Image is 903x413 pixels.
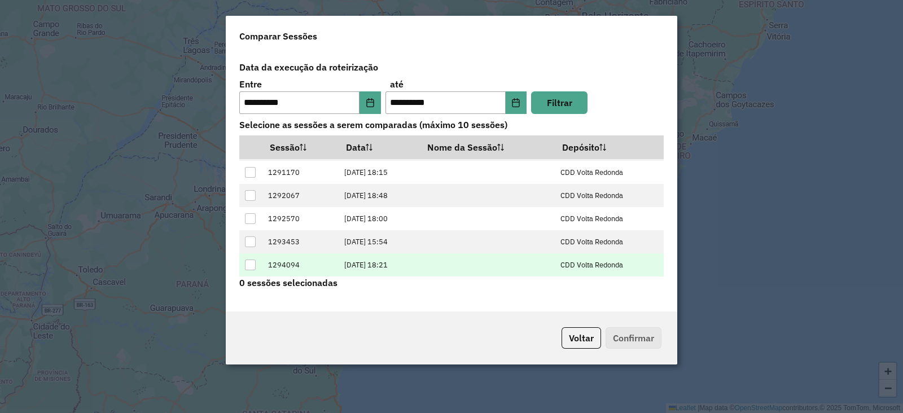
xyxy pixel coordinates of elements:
button: Filtrar [531,91,588,114]
td: [DATE] 18:15 [339,161,419,184]
td: [DATE] 18:48 [339,184,419,207]
button: Voltar [562,327,601,349]
label: Data da execução da roteirização [233,56,670,78]
td: CDD Volta Redonda [554,161,663,184]
td: [DATE] 15:54 [339,230,419,253]
td: 1292570 [262,207,339,230]
th: Depósito [554,135,663,159]
td: [DATE] 18:00 [339,207,419,230]
td: [DATE] 18:21 [339,253,419,276]
th: Sessão [262,135,339,159]
button: Choose Date [360,91,381,114]
label: Entre [239,77,262,91]
td: 1292067 [262,184,339,207]
td: CDD Volta Redonda [554,184,663,207]
label: Selecione as sessões a serem comparadas (máximo 10 sessões) [233,114,670,135]
td: 1291170 [262,161,339,184]
td: CDD Volta Redonda [554,253,663,276]
td: 1293453 [262,230,339,253]
button: Choose Date [506,91,527,114]
td: CDD Volta Redonda [554,230,663,253]
h4: Comparar Sessões [239,29,317,43]
td: 1294094 [262,253,339,276]
th: Nome da Sessão [419,135,554,159]
label: até [390,77,404,91]
td: CDD Volta Redonda [554,207,663,230]
label: 0 sessões selecionadas [239,276,337,289]
th: Data [339,135,419,159]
